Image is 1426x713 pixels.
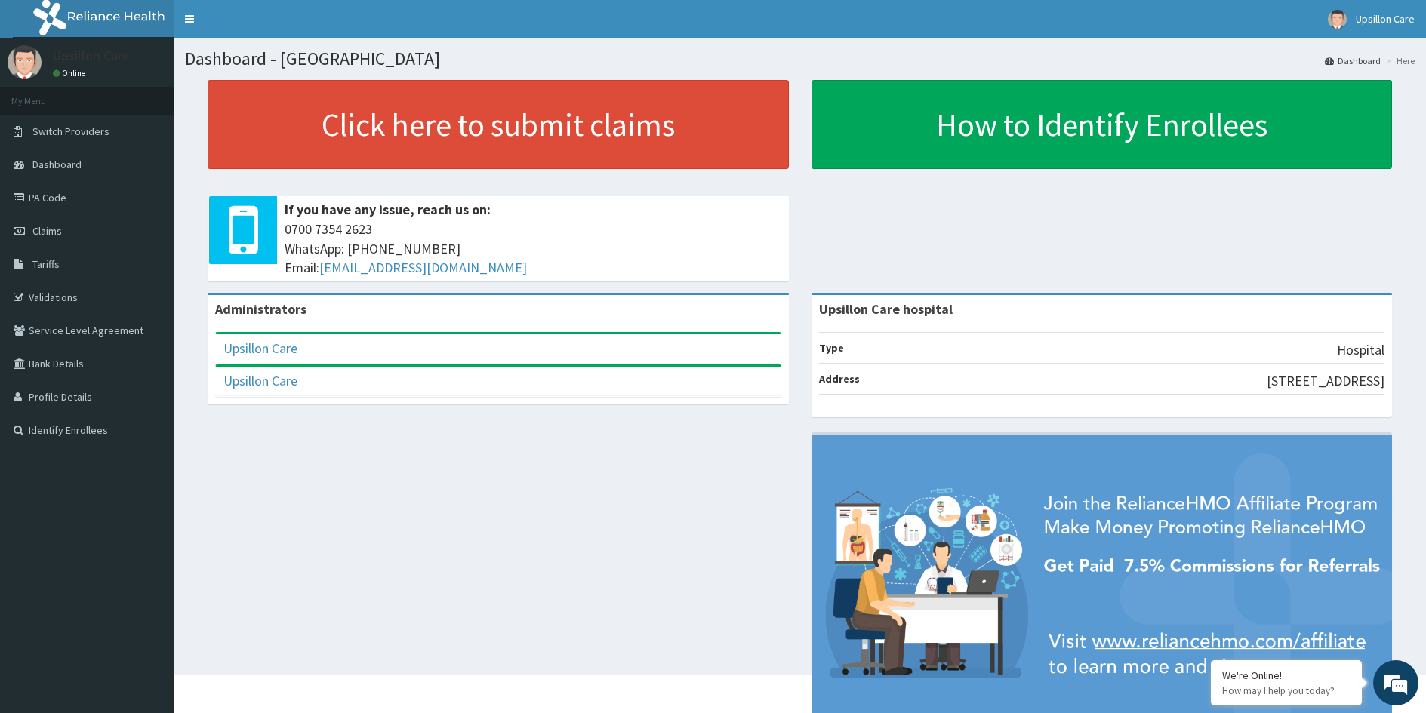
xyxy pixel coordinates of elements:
b: Type [819,341,844,355]
b: Address [819,372,860,386]
a: How to Identify Enrollees [812,80,1393,169]
span: 0700 7354 2623 WhatsApp: [PHONE_NUMBER] Email: [285,220,781,278]
p: How may I help you today? [1222,684,1351,697]
span: Tariffs [32,257,60,271]
h1: Dashboard - [GEOGRAPHIC_DATA] [185,49,1415,69]
img: User Image [8,45,42,79]
b: Administrators [215,300,306,318]
strong: Upsillon Care hospital [819,300,953,318]
a: [EMAIL_ADDRESS][DOMAIN_NAME] [319,259,527,276]
p: Upsillon Care [53,49,130,63]
a: Dashboard [1325,54,1381,67]
a: Online [53,68,89,78]
p: [STREET_ADDRESS] [1267,371,1384,391]
a: Upsillon Care [223,372,297,389]
a: Upsillon Care [223,340,297,357]
a: Click here to submit claims [208,80,789,169]
li: Here [1382,54,1415,67]
span: Claims [32,224,62,238]
p: Hospital [1337,340,1384,360]
img: User Image [1328,10,1347,29]
span: Switch Providers [32,124,109,138]
span: Upsillon Care [1356,12,1415,26]
span: Dashboard [32,158,82,171]
b: If you have any issue, reach us on: [285,201,491,218]
div: We're Online! [1222,668,1351,682]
